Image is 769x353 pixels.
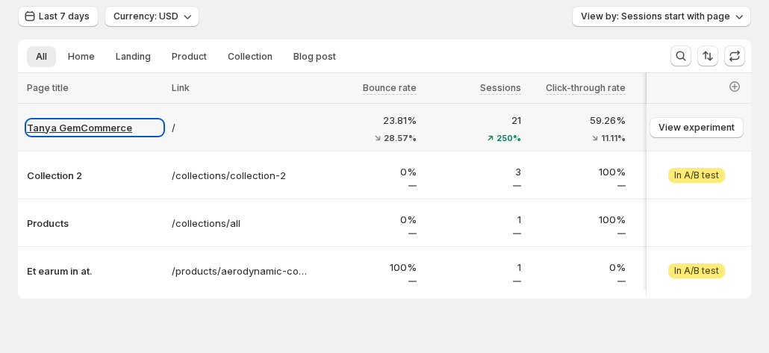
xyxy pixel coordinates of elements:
a: / [172,120,312,135]
button: Currency: USD [105,6,199,27]
p: 0% [635,260,730,275]
a: /collections/all [172,216,312,231]
p: 1 [426,212,521,227]
p: 100% [321,260,417,275]
p: 0% [321,164,417,179]
button: Et earum in at. [27,263,163,278]
span: In A/B test [674,265,719,277]
a: /collections/collection-2 [172,168,312,183]
button: View experiment [650,117,744,138]
button: View by: Sessions start with page [572,6,751,27]
p: 1 [426,260,521,275]
button: Search and filter results [670,46,691,66]
span: Bounce rate [363,82,417,94]
span: Page title [27,82,69,93]
span: Link [172,82,190,93]
p: 52.38% [635,113,730,128]
span: Last 7 days [39,10,90,22]
p: 21 [426,113,521,128]
p: 0% [321,212,417,227]
span: 250% [496,134,521,143]
span: In A/B test [674,169,719,181]
p: 0% [530,260,626,275]
span: View by: Sessions start with page [581,10,730,22]
span: Product [172,51,207,63]
p: 100% [530,164,626,179]
button: Tanya GemCommerce [27,120,163,135]
button: Sort the results [697,46,718,66]
button: Collection 2 [27,168,163,183]
span: 28.57% [384,134,417,143]
span: Sessions [480,82,521,94]
span: Home [68,51,95,63]
p: 23.81% [321,113,417,128]
p: 59.26% [530,113,626,128]
a: /products/aerodynamic-concrete-knife [172,263,312,278]
span: Blog post [293,51,336,63]
span: Click-through rate [546,82,626,94]
p: 100% [635,164,730,179]
span: View experiment [659,122,735,134]
p: 3 [426,164,521,179]
span: Currency: USD [113,10,178,22]
span: Landing [116,51,151,63]
p: 0% [635,212,730,227]
button: Last 7 days [18,6,99,27]
p: 100% [530,212,626,227]
span: Collection [228,51,273,63]
span: All [36,51,47,63]
span: 11.11% [601,134,626,143]
button: Products [27,216,163,231]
